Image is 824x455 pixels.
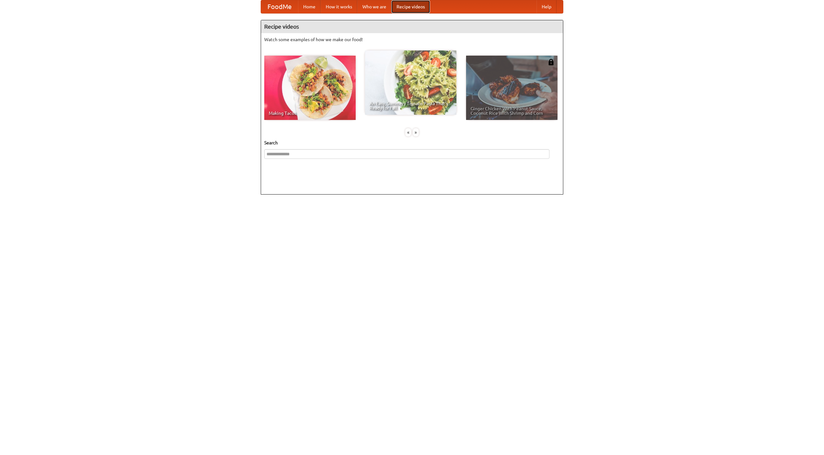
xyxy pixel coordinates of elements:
a: How it works [321,0,357,13]
a: FoodMe [261,0,298,13]
a: Home [298,0,321,13]
h4: Recipe videos [261,20,563,33]
a: Recipe videos [391,0,430,13]
h5: Search [264,140,560,146]
span: Making Tacos [269,111,351,115]
a: Who we are [357,0,391,13]
a: An Easy, Summery Tomato Pasta That's Ready for Fall [365,50,456,115]
p: Watch some examples of how we make our food! [264,36,560,43]
a: Help [537,0,557,13]
a: Making Tacos [264,56,356,120]
img: 483408.png [548,59,554,65]
div: » [413,128,419,136]
span: An Easy, Summery Tomato Pasta That's Ready for Fall [370,101,452,110]
div: « [405,128,411,136]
